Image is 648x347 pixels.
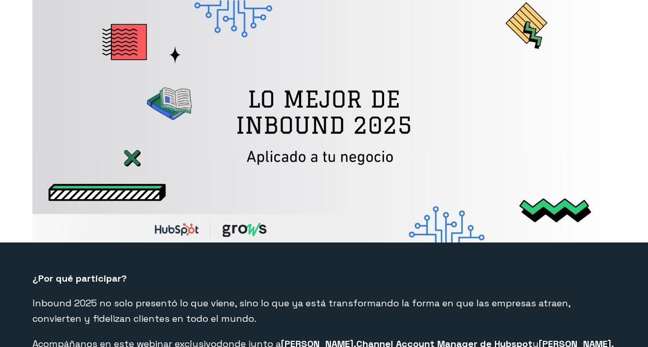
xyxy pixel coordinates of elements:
span: ¿Por qué participar? [32,272,127,284]
span: Inbound 2025 no solo presentó lo que viene, sino lo que ya está transformando la forma en que las... [32,297,570,324]
iframe: Chat Widget [596,298,648,347]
